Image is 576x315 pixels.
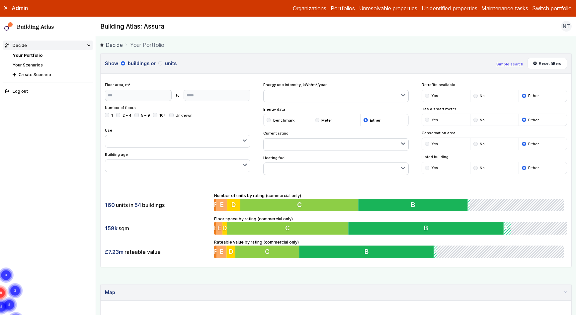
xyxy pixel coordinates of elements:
[496,61,523,67] button: Simple search
[227,199,240,211] button: D
[214,224,218,232] span: F
[436,246,440,258] button: A+
[422,154,567,159] span: Listed building
[105,225,118,232] span: 158k
[105,246,210,258] div: rateable value
[263,82,409,102] div: Energy use intensity, kWh/m²/year
[422,106,567,112] span: Has a smart meter
[4,22,13,31] img: main-0bbd2752.svg
[470,201,479,209] span: A+
[105,199,210,211] div: units in buildings
[533,4,572,12] button: Switch portfolio
[216,222,222,235] button: E
[214,201,218,209] span: F
[105,128,251,148] div: Use
[216,199,227,211] button: E
[105,82,251,101] div: Floor area, m²
[227,222,348,235] button: C
[293,4,326,12] a: Organizations
[214,248,218,256] span: F
[226,246,235,258] button: D
[220,201,223,209] span: E
[422,130,567,136] span: Conservation area
[470,199,472,211] button: A+
[265,248,270,256] span: C
[424,224,428,232] span: B
[504,224,512,232] span: A+
[217,224,221,232] span: E
[105,60,492,67] h3: Show
[5,42,27,49] div: Decide
[481,4,528,12] a: Maintenance tasks
[13,53,42,58] a: Your Portfolio
[360,199,470,211] button: B
[214,222,216,235] button: F
[422,82,567,87] span: Retrofits available
[100,22,164,31] h2: Building Atlas: Assura
[105,201,115,209] span: 160
[130,41,164,49] span: Your Portfolio
[214,192,567,212] div: Number of units by rating (commercial only)
[413,201,417,209] span: B
[359,4,417,12] a: Unresolvable properties
[214,239,567,258] div: Rateable value by rating (commercial only)
[298,201,302,209] span: C
[563,22,570,30] span: NT
[422,4,477,12] a: Unidentified properties
[331,4,355,12] a: Portfolios
[100,41,123,49] a: Decide
[105,248,123,256] span: £7.23m
[504,222,511,235] button: A+
[3,87,93,96] button: Log out
[263,155,409,175] div: Heating fuel
[222,222,227,235] button: D
[105,90,251,101] form: to
[219,248,223,256] span: E
[263,107,409,127] div: Energy data
[214,216,567,235] div: Floor space by rating (commercial only)
[561,21,572,32] button: NT
[300,246,436,258] button: B
[134,201,141,209] span: 54
[235,246,300,258] button: C
[11,70,93,79] button: Create Scenario
[229,248,233,256] span: D
[214,199,216,211] button: F
[216,246,227,258] button: E
[436,248,445,256] span: A+
[105,222,210,235] div: sqm
[528,58,567,69] button: Reset filters
[3,41,93,50] summary: Decide
[240,199,360,211] button: C
[222,224,227,232] span: D
[13,62,43,67] a: Your Scenarios
[105,105,251,123] div: Number of floors
[366,248,370,256] span: B
[231,201,236,209] span: D
[285,224,290,232] span: C
[263,131,409,151] div: Current rating
[348,222,504,235] button: B
[105,152,251,172] div: Building age
[214,246,216,258] button: F
[101,284,571,301] summary: Map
